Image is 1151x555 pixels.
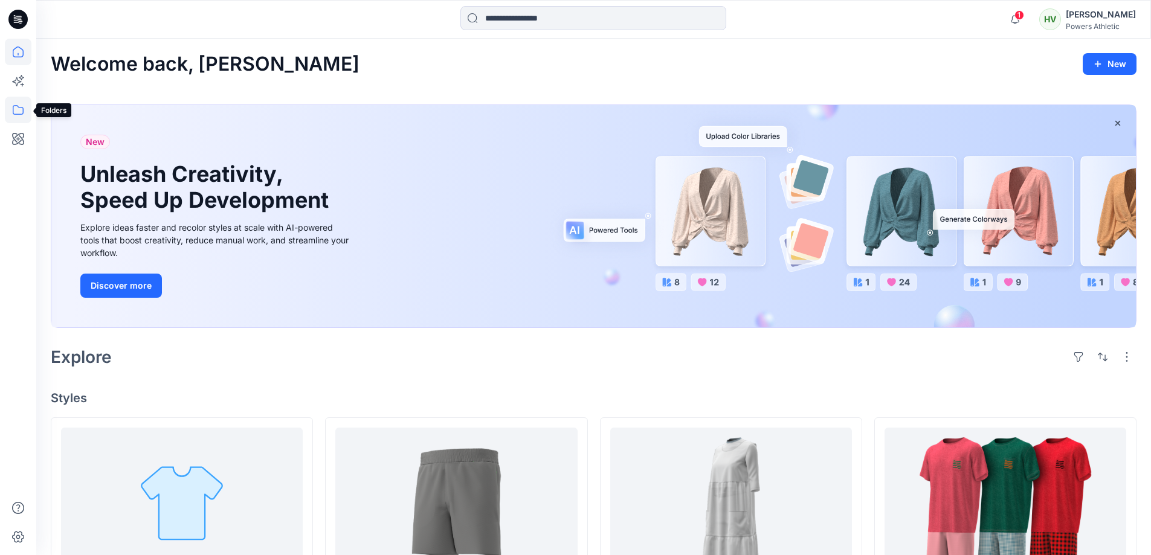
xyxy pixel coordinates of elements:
div: Powers Athletic [1066,22,1136,31]
h1: Unleash Creativity, Speed Up Development [80,161,334,213]
div: Explore ideas faster and recolor styles at scale with AI-powered tools that boost creativity, red... [80,221,352,259]
button: New [1083,53,1136,75]
span: 1 [1014,10,1024,20]
button: Discover more [80,274,162,298]
div: [PERSON_NAME] [1066,7,1136,22]
a: Discover more [80,274,352,298]
h2: Explore [51,347,112,367]
div: HV [1039,8,1061,30]
h2: Welcome back, [PERSON_NAME] [51,53,359,75]
h4: Styles [51,391,1136,405]
span: New [86,135,105,149]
